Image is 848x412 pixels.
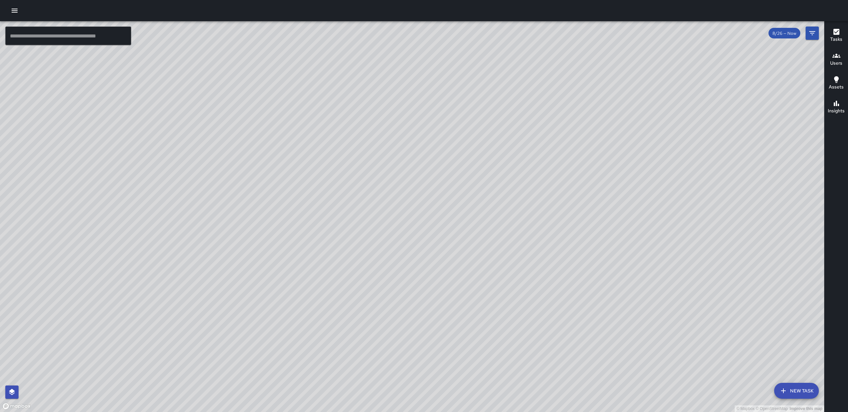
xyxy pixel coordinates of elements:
[824,72,848,95] button: Assets
[829,84,844,91] h6: Assets
[830,36,842,43] h6: Tasks
[824,95,848,119] button: Insights
[824,48,848,72] button: Users
[830,60,842,67] h6: Users
[774,383,819,399] button: New Task
[768,30,800,36] span: 8/26 — Now
[828,107,845,115] h6: Insights
[824,24,848,48] button: Tasks
[806,27,819,40] button: Filters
